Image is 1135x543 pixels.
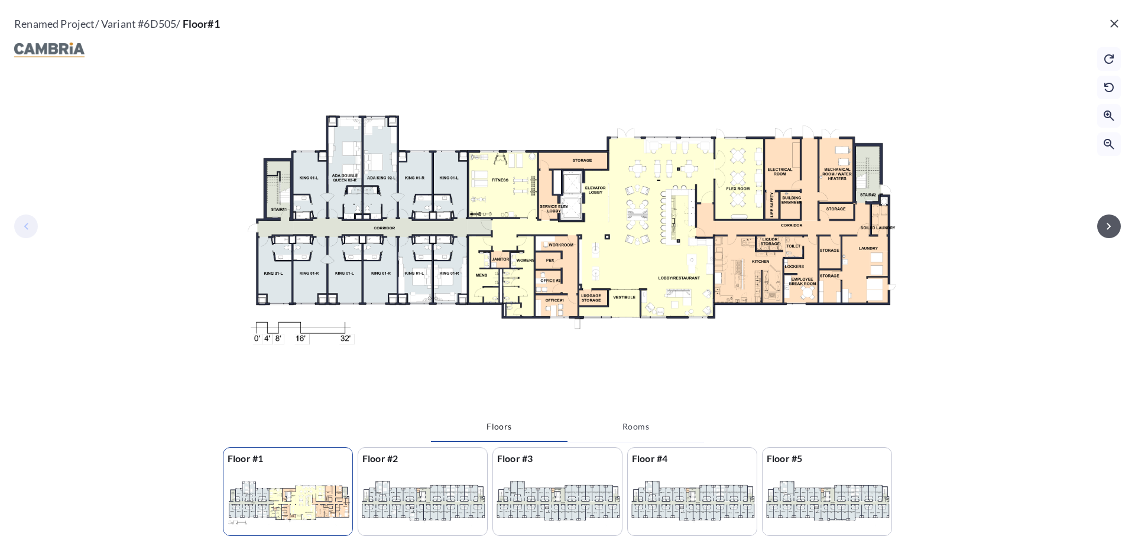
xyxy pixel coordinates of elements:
[431,412,567,442] button: Floors
[358,448,487,469] p: Floor #2
[14,43,85,57] img: floorplanBranLogoPlug
[628,448,757,469] p: Floor #4
[763,448,891,469] p: Floor #5
[183,17,220,30] span: Floor#1
[14,14,220,35] p: Renamed Project / Variant # 6D505 /
[567,412,704,441] button: Rooms
[223,448,352,469] p: Floor #1
[493,448,622,469] p: Floor #3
